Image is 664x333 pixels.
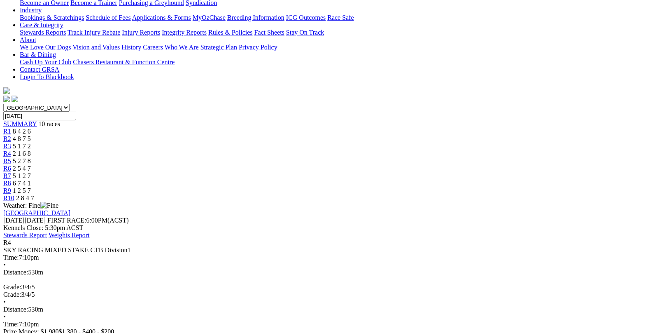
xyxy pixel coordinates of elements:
a: We Love Our Dogs [20,44,71,51]
div: SKY RACING MIXED STAKE CTB Division1 [3,246,661,254]
a: Injury Reports [122,29,160,36]
span: FIRST RACE: [47,217,86,224]
a: R1 [3,128,11,135]
a: Cash Up Your Club [20,59,71,66]
a: R5 [3,157,11,164]
a: ICG Outcomes [286,14,326,21]
a: SUMMARY [3,120,37,127]
a: R4 [3,150,11,157]
img: facebook.svg [3,96,10,102]
span: 5 1 7 2 [13,143,31,150]
img: logo-grsa-white.png [3,87,10,94]
a: R7 [3,172,11,179]
div: 530m [3,269,661,276]
a: Care & Integrity [20,21,63,28]
span: 4 8 7 5 [13,135,31,142]
a: Race Safe [327,14,354,21]
a: History [121,44,141,51]
span: Grade: [3,291,21,298]
span: 2 1 6 8 [13,150,31,157]
a: R6 [3,165,11,172]
a: R9 [3,187,11,194]
span: Weather: Fine [3,202,58,209]
a: Schedule of Fees [86,14,130,21]
a: Rules & Policies [208,29,253,36]
span: Time: [3,321,19,328]
a: Chasers Restaurant & Function Centre [73,59,175,66]
div: 7:10pm [3,254,661,261]
span: Distance: [3,269,28,276]
div: Industry [20,14,661,21]
span: [DATE] [3,217,25,224]
input: Select date [3,112,76,120]
span: 6 7 4 1 [13,180,31,187]
div: Care & Integrity [20,29,661,36]
div: 3/4/5 [3,291,661,298]
a: Stewards Reports [20,29,66,36]
a: Careers [143,44,163,51]
a: Who We Are [165,44,199,51]
a: R3 [3,143,11,150]
a: Contact GRSA [20,66,59,73]
a: Stewards Report [3,232,47,239]
div: About [20,44,661,51]
span: Distance: [3,306,28,313]
a: Track Injury Rebate [68,29,120,36]
span: 1 2 5 7 [13,187,31,194]
div: 3/4/5 [3,284,661,291]
img: Fine [40,202,58,209]
div: Bar & Dining [20,59,661,66]
span: • [3,298,6,305]
a: Login To Blackbook [20,73,74,80]
a: Integrity Reports [162,29,207,36]
a: Bookings & Scratchings [20,14,84,21]
span: • [3,261,6,268]
a: MyOzChase [193,14,226,21]
span: Grade: [3,284,21,291]
a: R2 [3,135,11,142]
span: 10 races [38,120,60,127]
a: Industry [20,7,42,14]
a: [GEOGRAPHIC_DATA] [3,209,70,216]
a: R8 [3,180,11,187]
a: Vision and Values [72,44,120,51]
a: Stay On Track [286,29,324,36]
span: 8 4 2 6 [13,128,31,135]
a: Fact Sheets [254,29,284,36]
span: • [3,313,6,320]
span: 5 2 7 8 [13,157,31,164]
span: 6:00PM(ACST) [47,217,129,224]
div: 7:10pm [3,321,661,328]
span: 5 1 2 7 [13,172,31,179]
a: Breeding Information [227,14,284,21]
a: R10 [3,195,14,202]
span: 2 8 4 7 [16,195,34,202]
a: Privacy Policy [239,44,277,51]
a: Weights Report [49,232,90,239]
span: R4 [3,239,11,246]
img: twitter.svg [12,96,18,102]
div: 530m [3,306,661,313]
span: [DATE] [3,217,46,224]
a: Bar & Dining [20,51,56,58]
a: Applications & Forms [132,14,191,21]
a: Strategic Plan [200,44,237,51]
span: 2 5 4 7 [13,165,31,172]
a: About [20,36,36,43]
div: Kennels Close: 5:30pm ACST [3,224,661,232]
span: Time: [3,254,19,261]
